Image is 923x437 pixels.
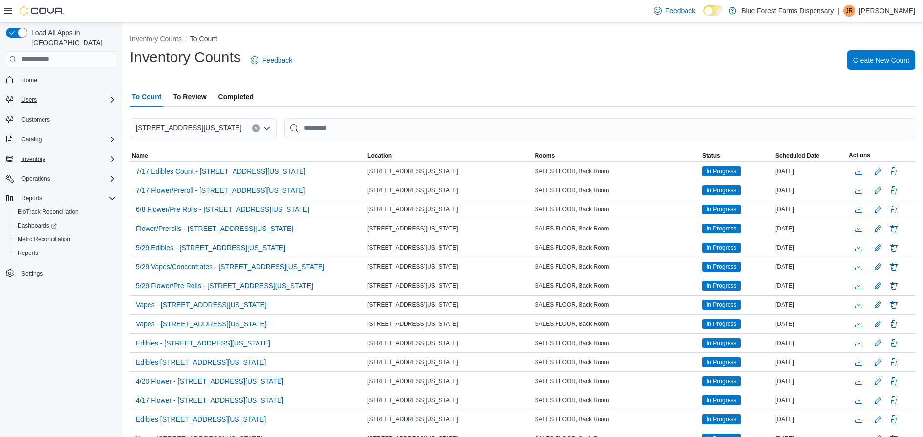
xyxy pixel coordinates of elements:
button: Name [130,150,365,161]
button: Metrc Reconciliation [10,232,120,246]
span: Edibles - [STREET_ADDRESS][US_STATE] [136,338,270,348]
button: Scheduled Date [773,150,847,161]
span: Home [18,74,116,86]
div: SALES FLOOR, Back Room [533,356,700,368]
a: Dashboards [10,219,120,232]
span: BioTrack Reconciliation [18,208,79,216]
a: Home [18,74,41,86]
button: To Count [190,35,217,43]
span: [STREET_ADDRESS][US_STATE] [367,206,458,213]
button: 5/29 Flower/Pre Rolls - [STREET_ADDRESS][US_STATE] [132,278,317,293]
span: Customers [18,114,116,126]
a: Reports [14,247,42,259]
a: Dashboards [14,220,61,231]
button: Delete [888,414,900,425]
button: Catalog [2,133,120,146]
div: SALES FLOOR, Back Room [533,242,700,253]
span: 7/17 Edibles Count - [STREET_ADDRESS][US_STATE] [136,166,305,176]
span: [STREET_ADDRESS][US_STATE] [136,122,242,134]
div: [DATE] [773,261,847,273]
div: SALES FLOOR, Back Room [533,280,700,292]
span: Metrc Reconciliation [14,233,116,245]
a: Customers [18,114,54,126]
span: [STREET_ADDRESS][US_STATE] [367,396,458,404]
button: Reports [18,192,46,204]
button: Edit count details [872,164,884,179]
a: Metrc Reconciliation [14,233,74,245]
span: In Progress [702,357,741,367]
button: Customers [2,113,120,127]
button: Edit count details [872,298,884,312]
span: Create New Count [853,55,909,65]
button: Edit count details [872,355,884,369]
span: Inventory [18,153,116,165]
span: Flower/Prerolls - [STREET_ADDRESS][US_STATE] [136,224,293,233]
span: [STREET_ADDRESS][US_STATE] [367,186,458,194]
button: Delete [888,184,900,196]
button: Reports [2,191,120,205]
span: To Count [132,87,161,107]
p: [PERSON_NAME] [859,5,915,17]
span: Feedback [262,55,292,65]
button: Edibles [STREET_ADDRESS][US_STATE] [132,412,270,427]
span: In Progress [707,186,736,195]
button: 5/29 Edibles - [STREET_ADDRESS][US_STATE] [132,240,289,255]
span: Status [702,152,720,160]
span: Customers [21,116,50,124]
div: [DATE] [773,299,847,311]
button: Delete [888,394,900,406]
button: Delete [888,318,900,330]
span: [STREET_ADDRESS][US_STATE] [367,167,458,175]
span: Operations [21,175,50,183]
span: In Progress [707,415,736,424]
span: Location [367,152,392,160]
span: 6/8 Flower/Pre Rolls - [STREET_ADDRESS][US_STATE] [136,205,309,214]
span: In Progress [702,243,741,253]
a: Settings [18,268,46,279]
span: In Progress [702,281,741,291]
span: In Progress [702,166,741,176]
span: Catalog [18,134,116,145]
span: Metrc Reconciliation [18,235,70,243]
span: [STREET_ADDRESS][US_STATE] [367,244,458,252]
div: [DATE] [773,280,847,292]
span: Rooms [535,152,555,160]
span: Users [18,94,116,106]
button: Delete [888,337,900,349]
span: Home [21,76,37,84]
button: Status [700,150,773,161]
span: [STREET_ADDRESS][US_STATE] [367,263,458,271]
span: In Progress [707,281,736,290]
button: BioTrack Reconciliation [10,205,120,219]
span: In Progress [702,376,741,386]
button: Open list of options [263,124,271,132]
span: In Progress [702,224,741,233]
a: BioTrack Reconciliation [14,206,83,218]
button: Reports [10,246,120,260]
span: Settings [21,270,43,277]
span: To Review [173,87,206,107]
span: Users [21,96,37,104]
span: 5/29 Edibles - [STREET_ADDRESS][US_STATE] [136,243,285,253]
span: In Progress [702,185,741,195]
nav: Complex example [6,69,116,306]
button: Delete [888,375,900,387]
button: Edibles - [STREET_ADDRESS][US_STATE] [132,336,274,350]
span: [STREET_ADDRESS][US_STATE] [367,225,458,232]
span: [STREET_ADDRESS][US_STATE] [367,320,458,328]
a: Feedback [247,50,296,70]
span: In Progress [702,338,741,348]
span: Reports [14,247,116,259]
span: JR [846,5,853,17]
button: Home [2,73,120,87]
button: Edit count details [872,202,884,217]
div: SALES FLOOR, Back Room [533,204,700,215]
span: In Progress [702,395,741,405]
button: Delete [888,261,900,273]
span: Load All Apps in [GEOGRAPHIC_DATA] [27,28,116,47]
span: In Progress [702,414,741,424]
div: SALES FLOOR, Back Room [533,414,700,425]
div: SALES FLOOR, Back Room [533,299,700,311]
span: In Progress [707,377,736,386]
